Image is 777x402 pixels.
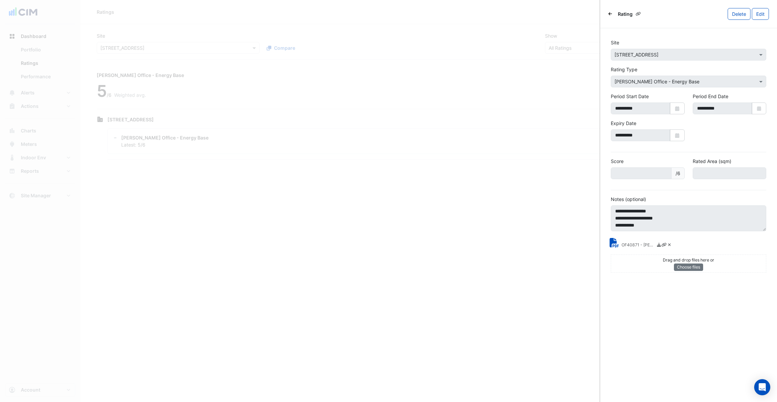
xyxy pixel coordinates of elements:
[608,10,612,17] button: Back
[667,242,672,249] a: Delete
[656,242,661,249] a: Download
[622,242,655,249] small: OF40871 - NABERS Energy Rating Report.pdf
[611,158,624,165] label: Score
[611,39,619,46] label: Site
[661,242,667,249] a: Copy link to clipboard
[611,93,649,100] label: Period Start Date
[636,11,641,16] span: Copy link to clipboard
[611,196,646,203] label: Notes (optional)
[693,93,728,100] label: Period End Date
[611,66,637,73] label: Rating Type
[674,264,703,271] button: Choose files
[671,167,685,179] span: /6
[693,158,731,165] label: Rated Area (sqm)
[754,379,770,395] div: Open Intercom Messenger
[663,257,714,263] small: Drag and drop files here or
[618,10,633,17] span: Rating
[752,8,769,20] button: Edit
[611,120,636,127] label: Expiry Date
[728,8,750,20] button: Delete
